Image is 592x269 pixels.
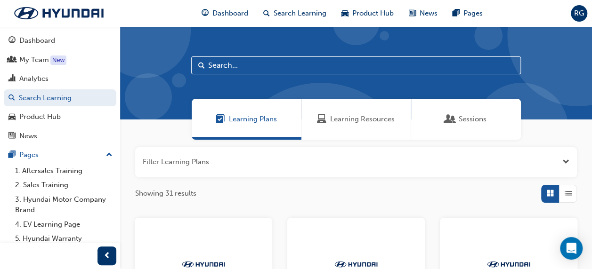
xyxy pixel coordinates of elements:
a: pages-iconPages [445,4,490,23]
span: guage-icon [202,8,209,19]
a: Learning PlansLearning Plans [192,99,301,140]
div: Pages [19,150,39,160]
span: Search [198,60,205,71]
span: Learning Plans [216,114,225,125]
span: guage-icon [8,37,16,45]
button: Open the filter [562,157,569,167]
span: Grid [547,188,554,199]
div: My Team [19,55,49,65]
a: Learning ResourcesLearning Resources [301,99,411,140]
span: RG [574,8,584,19]
span: up-icon [106,149,113,161]
a: News [4,127,116,145]
span: Pages [463,8,483,19]
a: SessionsSessions [411,99,521,140]
a: 4. EV Learning Page [11,217,116,232]
a: 3. Hyundai Motor Company Brand [11,192,116,217]
span: pages-icon [453,8,460,19]
span: people-icon [8,56,16,64]
a: news-iconNews [401,4,445,23]
a: car-iconProduct Hub [334,4,401,23]
span: Search Learning [274,8,326,19]
div: Product Hub [19,111,61,122]
a: search-iconSearch Learning [256,4,334,23]
span: Showing 31 results [135,188,196,199]
span: pages-icon [8,151,16,159]
span: News [420,8,438,19]
a: 5. Hyundai Warranty [11,231,116,246]
a: My Team [4,51,116,69]
span: search-icon [263,8,270,19]
a: Search Learning [4,89,116,107]
img: Trak [483,260,535,269]
span: Sessions [446,114,455,125]
div: News [19,131,37,142]
a: Product Hub [4,108,116,126]
a: Analytics [4,70,116,87]
a: 2. Sales Training [11,178,116,192]
span: car-icon [8,113,16,121]
span: Learning Resources [317,114,326,125]
span: List [565,188,572,199]
span: car-icon [341,8,349,19]
img: Trak [5,3,113,23]
div: Dashboard [19,35,55,46]
span: news-icon [8,132,16,141]
span: Product Hub [352,8,394,19]
img: Trak [178,260,229,269]
a: Dashboard [4,32,116,49]
span: Learning Plans [229,114,277,125]
button: DashboardMy TeamAnalyticsSearch LearningProduct HubNews [4,30,116,146]
span: news-icon [409,8,416,19]
span: search-icon [8,94,15,103]
input: Search... [191,56,521,74]
div: Tooltip anchor [50,55,66,65]
a: 1. Aftersales Training [11,164,116,178]
div: Open Intercom Messenger [560,237,583,260]
span: Dashboard [212,8,248,19]
button: Pages [4,146,116,164]
span: Learning Resources [330,114,395,125]
span: chart-icon [8,75,16,83]
span: Sessions [459,114,487,125]
div: Analytics [19,73,49,84]
a: guage-iconDashboard [194,4,256,23]
button: RG [571,5,587,22]
img: Trak [330,260,382,269]
span: prev-icon [104,250,111,262]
